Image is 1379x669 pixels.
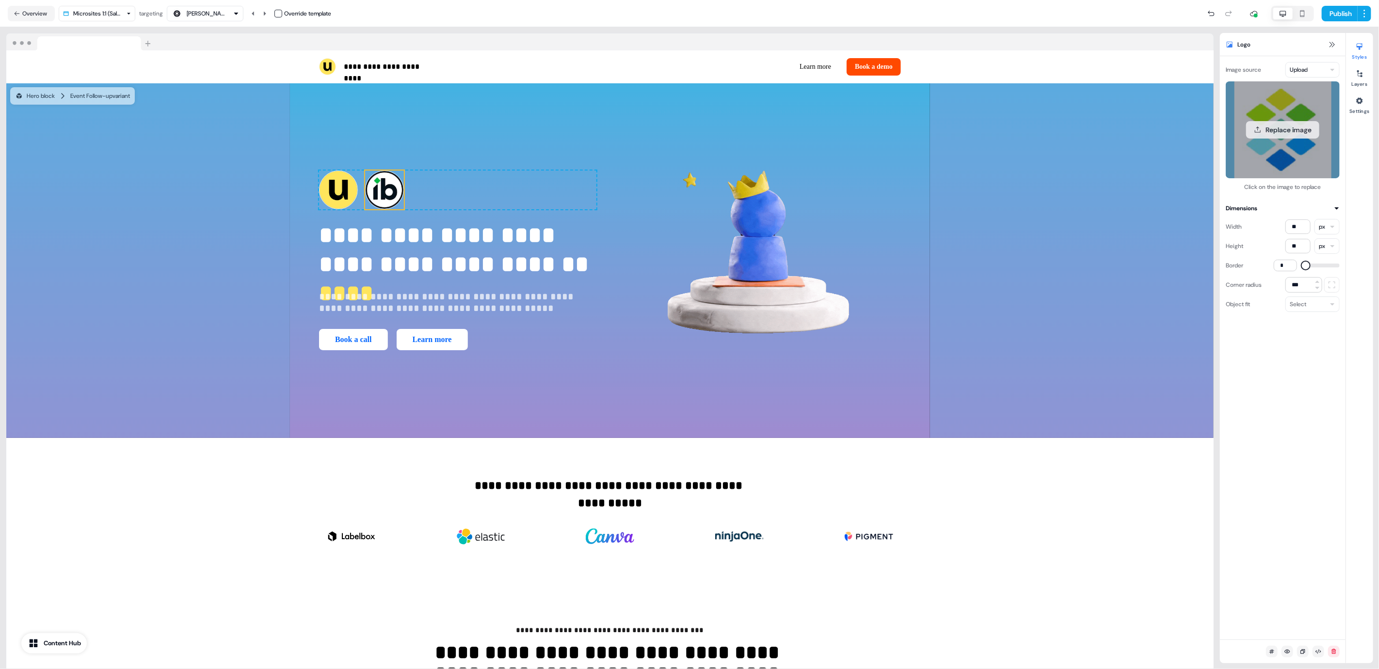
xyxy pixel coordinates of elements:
div: Image source [1226,62,1261,78]
div: ImageImageImageImageImage [319,509,901,563]
div: Corner radius [1226,277,1262,293]
div: Hero block [15,91,55,101]
img: Image [845,517,893,556]
button: Dimensions [1226,203,1340,213]
div: Upload [1290,65,1308,75]
div: Dimensions [1226,203,1257,213]
button: Publish [1322,6,1358,21]
img: Image [586,517,634,556]
button: Replace image [1246,121,1319,139]
button: Settings [1346,93,1373,114]
div: Event Follow-up variant [70,91,130,101]
button: Layers [1346,66,1373,87]
button: Book a demo [847,58,901,76]
img: Image [456,517,505,556]
button: Content Hub [21,633,87,653]
div: Object fit [1226,296,1250,312]
div: Click on the image to replace [1226,182,1340,192]
div: targeting [139,9,163,18]
img: Image [715,517,764,556]
img: Image [624,122,901,399]
div: px [1319,241,1325,251]
div: Border [1226,258,1243,273]
div: Height [1226,238,1243,254]
button: Styles [1346,39,1373,60]
div: Select [1290,299,1306,309]
button: Select [1285,296,1340,312]
div: Microsites 1:1 (Sales Play) [73,9,123,18]
span: Logo [1237,40,1251,49]
img: Image [327,517,375,556]
div: [PERSON_NAME] [187,9,225,18]
div: px [1319,222,1325,232]
button: Learn more [792,58,839,76]
button: [PERSON_NAME] [167,6,243,21]
button: Learn more [397,329,468,350]
div: Content Hub [44,638,81,648]
div: Book a callLearn more [319,329,596,350]
div: Width [1226,219,1242,234]
img: Browser topbar [6,33,155,51]
button: Book a call [319,329,388,350]
button: Overview [8,6,55,21]
div: Override template [284,9,331,18]
div: Learn moreBook a demo [614,58,901,76]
